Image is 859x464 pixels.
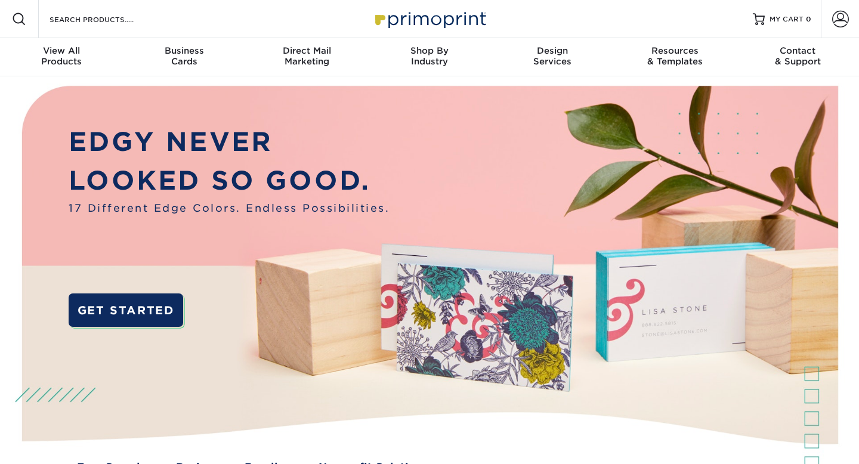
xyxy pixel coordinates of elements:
[48,12,165,26] input: SEARCH PRODUCTS.....
[368,38,491,76] a: Shop ByIndustry
[123,45,246,56] span: Business
[368,45,491,56] span: Shop By
[123,45,246,67] div: Cards
[370,6,489,32] img: Primoprint
[736,45,859,56] span: Contact
[69,200,390,216] span: 17 Different Edge Colors. Endless Possibilities.
[806,15,811,23] span: 0
[491,38,614,76] a: DesignServices
[245,45,368,67] div: Marketing
[736,38,859,76] a: Contact& Support
[770,14,804,24] span: MY CART
[123,38,246,76] a: BusinessCards
[69,293,183,327] a: GET STARTED
[614,38,737,76] a: Resources& Templates
[614,45,737,67] div: & Templates
[245,38,368,76] a: Direct MailMarketing
[736,45,859,67] div: & Support
[69,162,390,200] p: LOOKED SO GOOD.
[245,45,368,56] span: Direct Mail
[491,45,614,67] div: Services
[491,45,614,56] span: Design
[614,45,737,56] span: Resources
[69,123,390,162] p: EDGY NEVER
[368,45,491,67] div: Industry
